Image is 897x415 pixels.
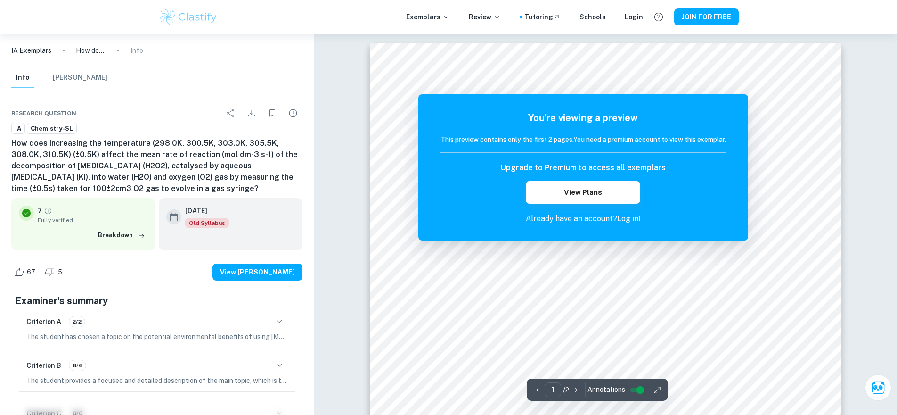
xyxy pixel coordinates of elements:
[617,214,641,223] a: Log in!
[44,207,52,215] a: Grade fully verified
[212,264,302,281] button: View [PERSON_NAME]
[651,9,667,25] button: Help and Feedback
[69,361,86,370] span: 6/6
[526,181,640,204] button: View Plans
[221,104,240,123] div: Share
[11,138,302,194] h6: How does increasing the temperature (298.0K, 300.5K, 303.0K, 305.5K, 308.0K, 310.5K) (±0.5K) affe...
[96,228,147,242] button: Breakdown
[11,265,41,280] div: Like
[501,162,666,174] h6: Upgrade to Premium to access all exemplars
[26,360,61,371] h6: Criterion B
[53,267,67,277] span: 5
[26,316,61,327] h6: Criterion A
[42,265,67,280] div: Dislike
[284,104,302,123] div: Report issue
[185,218,229,228] div: Starting from the May 2025 session, the Chemistry IA requirements have changed. It's OK to refer ...
[69,317,85,326] span: 2/2
[27,124,76,133] span: Chemistry-SL
[625,12,643,22] a: Login
[15,294,299,308] h5: Examiner's summary
[11,67,34,88] button: Info
[158,8,218,26] img: Clastify logo
[469,12,501,22] p: Review
[579,12,606,22] a: Schools
[185,206,221,216] h6: [DATE]
[242,104,261,123] div: Download
[524,12,561,22] a: Tutoring
[53,67,107,88] button: [PERSON_NAME]
[76,45,106,56] p: How does increasing the temperature (298.0K, 300.5K, 303.0K, 305.5K, 308.0K, 310.5K) (±0.5K) affe...
[27,123,77,134] a: Chemistry-SL
[440,134,726,145] h6: This preview contains only the first 2 pages. You need a premium account to view this exemplar.
[185,218,229,228] span: Old Syllabus
[674,8,739,25] button: JOIN FOR FREE
[440,111,726,125] h5: You're viewing a preview
[263,104,282,123] div: Bookmark
[11,45,51,56] a: IA Exemplars
[26,332,287,342] p: The student has chosen a topic on the potential environmental benefits of using [MEDICAL_DATA] as...
[38,216,147,224] span: Fully verified
[26,375,287,386] p: The student provides a focused and detailed description of the main topic, which is to explore th...
[22,267,41,277] span: 67
[563,385,569,395] p: / 2
[12,124,24,133] span: IA
[406,12,450,22] p: Exemplars
[865,374,891,401] button: Ask Clai
[11,109,76,117] span: Research question
[38,206,42,216] p: 7
[11,123,25,134] a: IA
[440,213,726,224] p: Already have an account?
[587,385,625,395] span: Annotations
[130,45,143,56] p: Info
